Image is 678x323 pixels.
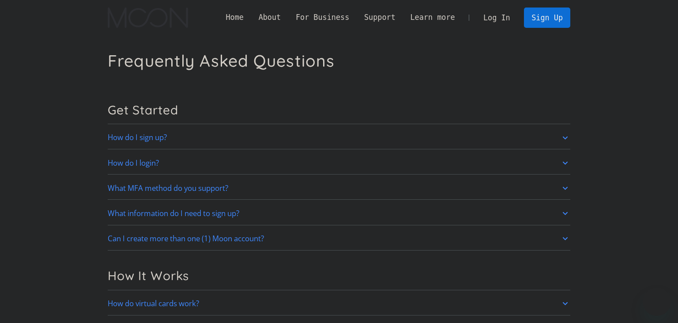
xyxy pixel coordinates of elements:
[288,12,357,23] div: For Business
[108,229,570,248] a: Can I create more than one (1) Moon account?
[108,299,199,308] h2: How do virtual cards work?
[476,8,517,27] a: Log In
[108,268,570,283] h2: How It Works
[108,179,570,198] a: What MFA method do you support?
[108,204,570,223] a: What information do I need to sign up?
[357,12,403,23] div: Support
[108,234,264,243] h2: Can I create more than one (1) Moon account?
[108,294,570,313] a: How do virtual cards work?
[251,12,288,23] div: About
[108,8,188,28] img: Moon Logo
[108,159,159,167] h2: How do I login?
[643,288,671,316] iframe: Button to launch messaging window
[108,8,188,28] a: home
[108,129,570,147] a: How do I sign up?
[108,103,570,118] h2: Get Started
[410,12,455,23] div: Learn more
[259,12,281,23] div: About
[403,12,463,23] div: Learn more
[296,12,349,23] div: For Business
[524,8,570,27] a: Sign Up
[108,154,570,172] a: How do I login?
[108,184,228,193] h2: What MFA method do you support?
[218,12,251,23] a: Home
[364,12,395,23] div: Support
[108,51,335,71] h1: Frequently Asked Questions
[108,133,167,142] h2: How do I sign up?
[108,209,239,218] h2: What information do I need to sign up?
